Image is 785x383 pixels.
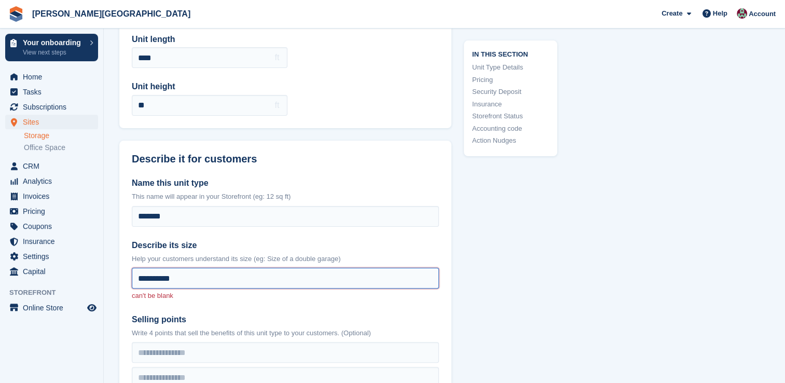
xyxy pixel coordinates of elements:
span: Help [713,8,727,19]
span: Insurance [23,234,85,249]
span: Tasks [23,85,85,99]
a: menu [5,264,98,279]
span: Storefront [9,288,103,298]
span: Capital [23,264,85,279]
a: menu [5,204,98,218]
img: stora-icon-8386f47178a22dfd0bd8f6a31ec36ba5ce8667c1dd55bd0f319d3a0aa187defe.svg [8,6,24,22]
p: Your onboarding [23,39,85,46]
span: Settings [23,249,85,264]
a: Action Nudges [472,136,549,146]
a: Pricing [472,75,549,85]
p: View next steps [23,48,85,57]
a: menu [5,100,98,114]
h2: Describe it for customers [132,153,439,165]
span: Analytics [23,174,85,188]
a: Preview store [86,302,98,314]
a: menu [5,174,98,188]
a: menu [5,219,98,234]
a: menu [5,249,98,264]
span: Account [749,9,776,19]
span: CRM [23,159,85,173]
a: Accounting code [472,124,549,134]
p: Help your customers understand its size (eg: Size of a double garage) [132,254,439,264]
a: menu [5,189,98,203]
a: menu [5,234,98,249]
span: Invoices [23,189,85,203]
a: [PERSON_NAME][GEOGRAPHIC_DATA] [28,5,195,22]
a: Security Deposit [472,87,549,98]
a: Office Space [24,143,98,153]
label: Selling points [132,313,439,326]
span: Pricing [23,204,85,218]
p: This name will appear in your Storefront (eg: 12 sq ft) [132,191,439,202]
a: menu [5,70,98,84]
span: Coupons [23,219,85,234]
a: Storefront Status [472,112,549,122]
a: Insurance [472,99,549,110]
label: Unit length [132,33,287,46]
span: Subscriptions [23,100,85,114]
span: Online Store [23,300,85,315]
a: menu [5,115,98,129]
a: menu [5,159,98,173]
a: Your onboarding View next steps [5,34,98,61]
span: Home [23,70,85,84]
a: Storage [24,131,98,141]
img: Rachel Rogers [737,8,747,19]
label: Describe its size [132,239,439,252]
a: menu [5,300,98,315]
p: can't be blank [132,291,439,301]
a: menu [5,85,98,99]
span: Create [662,8,682,19]
span: In this section [472,49,549,59]
label: Name this unit type [132,177,439,189]
span: Sites [23,115,85,129]
label: Unit height [132,80,287,93]
a: Unit Type Details [472,63,549,73]
p: Write 4 points that sell the benefits of this unit type to your customers. (Optional) [132,328,439,338]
